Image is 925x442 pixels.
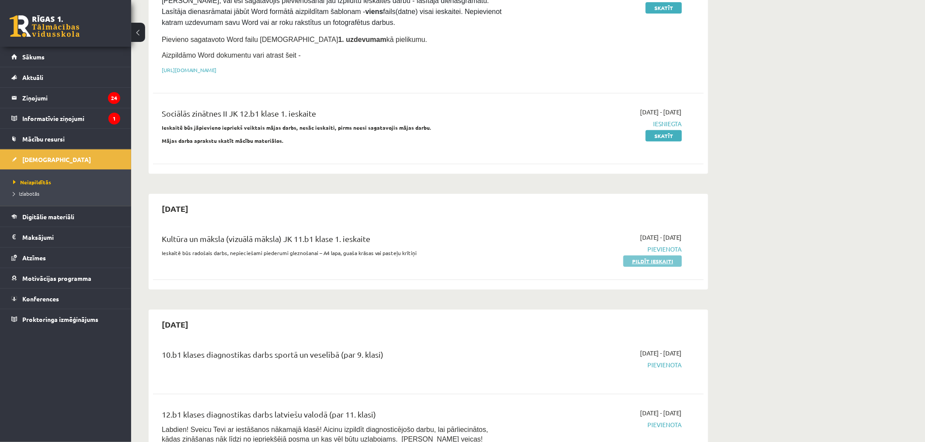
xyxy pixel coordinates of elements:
a: Neizpildītās [13,178,122,186]
span: Konferences [22,295,59,303]
a: Izlabotās [13,190,122,197]
span: [DATE] - [DATE] [640,107,682,117]
span: Digitālie materiāli [22,213,74,221]
a: Informatīvie ziņojumi1 [11,108,120,128]
span: Pievienota [517,420,682,429]
span: Neizpildītās [13,179,51,186]
strong: viens [365,8,383,15]
strong: 1. uzdevumam [338,36,386,43]
p: Ieskaitē būs radošais darbs, nepieciešami piederumi gleznošanai – A4 lapa, guaša krāsas vai paste... [162,249,504,257]
span: Atzīmes [22,254,46,262]
span: Aktuāli [22,73,43,81]
a: Sākums [11,47,120,67]
a: Aktuāli [11,67,120,87]
a: [DEMOGRAPHIC_DATA] [11,149,120,169]
a: Motivācijas programma [11,268,120,288]
a: Skatīt [646,130,682,142]
a: Konferences [11,289,120,309]
legend: Ziņojumi [22,88,120,108]
h2: [DATE] [153,198,197,219]
strong: Mājas darba aprakstu skatīt mācību materiālos. [162,137,284,144]
a: Maksājumi [11,227,120,247]
span: Proktoringa izmēģinājums [22,315,98,323]
legend: Informatīvie ziņojumi [22,108,120,128]
div: Kultūra un māksla (vizuālā māksla) JK 11.b1 klase 1. ieskaite [162,233,504,249]
span: [DEMOGRAPHIC_DATA] [22,155,91,163]
a: Ziņojumi24 [11,88,120,108]
span: Izlabotās [13,190,39,197]
span: Aizpildāmo Word dokumentu vari atrast šeit - [162,52,301,59]
a: Atzīmes [11,248,120,268]
a: Skatīt [646,2,682,14]
a: [URL][DOMAIN_NAME] [162,66,216,73]
h2: [DATE] [153,314,197,335]
i: 24 [108,92,120,104]
a: Proktoringa izmēģinājums [11,309,120,329]
a: Digitālie materiāli [11,207,120,227]
a: Mācību resursi [11,129,120,149]
span: Motivācijas programma [22,274,91,282]
span: [DATE] - [DATE] [640,408,682,418]
legend: Maksājumi [22,227,120,247]
span: Pievienota [517,245,682,254]
span: Iesniegta [517,119,682,128]
span: [DATE] - [DATE] [640,233,682,242]
i: 1 [108,113,120,124]
div: 10.b1 klases diagnostikas darbs sportā un veselībā (par 9. klasi) [162,349,504,365]
strong: Ieskaitē būs jāpievieno iepriekš veiktais mājas darbs, nesāc ieskaiti, pirms neesi sagatavojis mā... [162,124,431,131]
span: Pievienota [517,360,682,369]
div: 12.b1 klases diagnostikas darbs latviešu valodā (par 11. klasi) [162,408,504,425]
div: Sociālās zinātnes II JK 12.b1 klase 1. ieskaite [162,107,504,124]
span: [DATE] - [DATE] [640,349,682,358]
span: Mācību resursi [22,135,65,143]
a: Rīgas 1. Tālmācības vidusskola [10,15,80,37]
span: Sākums [22,53,45,61]
a: Pildīt ieskaiti [623,256,682,267]
span: Pievieno sagatavoto Word failu [DEMOGRAPHIC_DATA] kā pielikumu. [162,36,427,43]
